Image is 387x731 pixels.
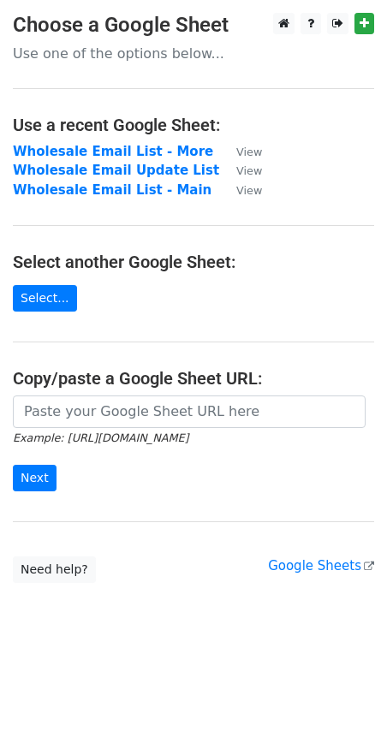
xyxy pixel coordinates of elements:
[219,163,262,178] a: View
[13,465,57,491] input: Next
[13,395,366,428] input: Paste your Google Sheet URL here
[13,163,219,178] a: Wholesale Email Update List
[13,252,374,272] h4: Select another Google Sheet:
[13,115,374,135] h4: Use a recent Google Sheet:
[13,13,374,38] h3: Choose a Google Sheet
[219,144,262,159] a: View
[13,144,213,159] a: Wholesale Email List - More
[13,45,374,62] p: Use one of the options below...
[13,368,374,389] h4: Copy/paste a Google Sheet URL:
[13,556,96,583] a: Need help?
[13,285,77,312] a: Select...
[13,431,188,444] small: Example: [URL][DOMAIN_NAME]
[236,146,262,158] small: View
[219,182,262,198] a: View
[236,164,262,177] small: View
[268,558,374,574] a: Google Sheets
[13,182,211,198] a: Wholesale Email List - Main
[236,184,262,197] small: View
